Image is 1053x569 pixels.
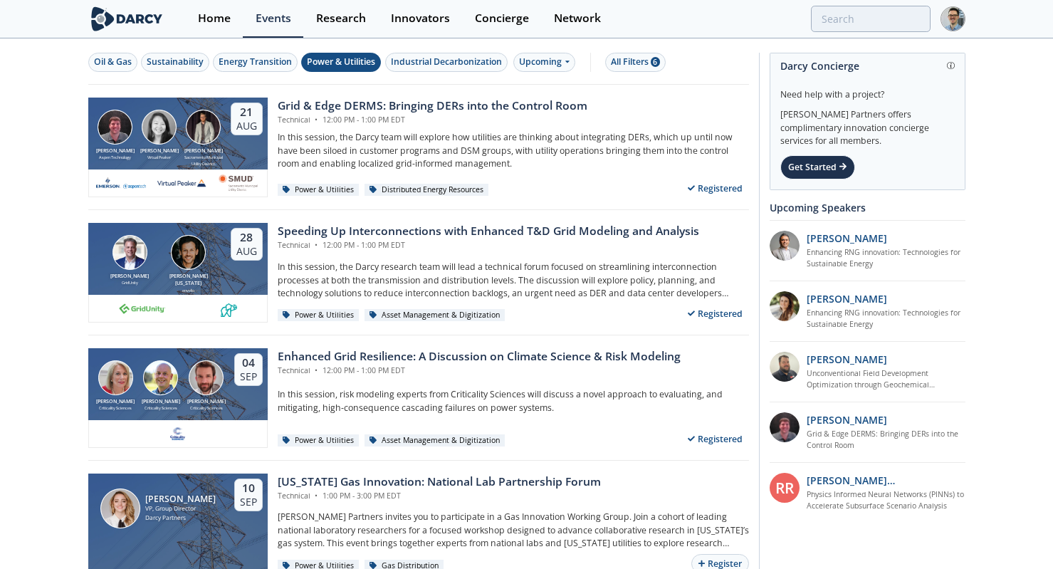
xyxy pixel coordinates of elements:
img: accc9a8e-a9c1-4d58-ae37-132228efcf55 [770,412,800,442]
div: Power & Utilities [278,309,360,322]
div: Industrial Decarbonization [391,56,502,68]
div: Darcy Partners [145,513,216,523]
img: information.svg [947,62,955,70]
div: Upcoming Speakers [770,195,965,220]
button: Power & Utilities [301,53,381,72]
p: [PERSON_NAME] [807,352,887,367]
button: Sustainability [141,53,209,72]
div: Power & Utilities [307,56,375,68]
div: Need help with a project? [780,78,955,101]
div: [PERSON_NAME] [93,147,137,155]
div: Asset Management & Digitization [365,309,505,322]
button: Industrial Decarbonization [385,53,508,72]
span: • [313,240,320,250]
a: Unconventional Field Development Optimization through Geochemical Fingerprinting Technology [807,368,965,391]
p: [PERSON_NAME] [PERSON_NAME] [807,473,965,488]
span: 6 [651,57,660,67]
img: 1fdb2308-3d70-46db-bc64-f6eabefcce4d [770,231,800,261]
div: 10 [240,481,257,496]
div: [PERSON_NAME] Partners offers complimentary innovation concierge services for all members. [780,101,955,148]
div: Sustainability [147,56,204,68]
div: [PERSON_NAME] [93,398,139,406]
span: • [313,491,320,501]
div: Technical 12:00 PM - 1:00 PM EDT [278,240,699,251]
img: Brenda Chew [142,110,177,145]
a: Enhancing RNG innovation: Technologies for Sustainable Energy [807,308,965,330]
div: Upcoming [513,53,575,72]
div: [PERSON_NAME] [138,398,184,406]
div: Research [316,13,366,24]
div: [PERSON_NAME] [182,147,226,155]
img: Ross Dakin [189,360,224,395]
img: 737ad19b-6c50-4cdf-92c7-29f5966a019e [770,291,800,321]
img: Luigi Montana [171,235,206,270]
div: [PERSON_NAME] [145,494,216,504]
div: Criticality Sciences [93,405,139,411]
img: Profile [941,6,965,31]
img: cb84fb6c-3603-43a1-87e3-48fd23fb317a [96,174,146,192]
div: Criticality Sciences [138,405,184,411]
p: [PERSON_NAME] [807,412,887,427]
div: Power & Utilities [278,184,360,197]
img: 2k2ez1SvSiOh3gKHmcgF [770,352,800,382]
div: Concierge [475,13,529,24]
div: Virtual Peaker [137,155,182,160]
a: Susan Ginsburg [PERSON_NAME] Criticality Sciences Ben Ruddell [PERSON_NAME] Criticality Sciences ... [88,348,749,448]
div: Aspen Technology [93,155,137,160]
div: Asset Management & Digitization [365,434,505,447]
img: Susan Ginsburg [98,360,133,395]
div: [US_STATE] Gas Innovation: National Lab Partnership Forum [278,474,601,491]
span: • [313,115,320,125]
p: In this session, the Darcy team will explore how utilities are thinking about integrating DERs, w... [278,131,749,170]
div: All Filters [611,56,660,68]
img: f59c13b7-8146-4c0f-b540-69d0cf6e4c34 [169,425,187,442]
div: Home [198,13,231,24]
div: Registered [681,305,749,323]
p: [PERSON_NAME] Partners invites you to participate in a Gas Innovation Working Group. Join a cohor... [278,511,749,550]
div: Events [256,13,291,24]
div: 28 [236,231,257,245]
div: VP, Group Director [145,504,216,513]
div: GridUnity [108,280,152,286]
div: Speeding Up Interconnections with Enhanced T&D Grid Modeling and Analysis [278,223,699,240]
a: Enhancing RNG innovation: Technologies for Sustainable Energy [807,247,965,270]
img: 336b6de1-6040-4323-9c13-5718d9811639 [220,300,238,317]
a: Jonathan Curtis [PERSON_NAME] Aspen Technology Brenda Chew [PERSON_NAME] Virtual Peaker Yevgeniy ... [88,98,749,197]
div: Aug [236,245,257,258]
img: Brian Fitzsimons [112,235,147,270]
p: In this session, the Darcy research team will lead a technical forum focused on streamlining inte... [278,261,749,300]
p: [PERSON_NAME] [807,291,887,306]
span: • [313,365,320,375]
div: Technical 12:00 PM - 1:00 PM EDT [278,115,587,126]
a: Physics Informed Neural Networks (PINNs) to Accelerate Subsurface Scenario Analysis [807,489,965,512]
input: Advanced Search [811,6,931,32]
div: [PERSON_NAME] [184,398,229,406]
img: Smud.org.png [217,174,258,192]
img: virtual-peaker.com.png [157,174,206,192]
a: Brian Fitzsimons [PERSON_NAME] GridUnity Luigi Montana [PERSON_NAME][US_STATE] envelio 28 Aug Spe... [88,223,749,323]
div: envelio [167,288,211,293]
div: Criticality Sciences [184,405,229,411]
div: Technical 1:00 PM - 3:00 PM EDT [278,491,601,502]
div: Get Started [780,155,855,179]
div: Distributed Energy Resources [365,184,489,197]
div: [PERSON_NAME] [108,273,152,281]
p: In this session, risk modeling experts from Criticality Sciences will discuss a novel approach to... [278,388,749,414]
div: Energy Transition [219,56,292,68]
img: 1659894010494-gridunity-wp-logo.png [117,300,167,317]
div: Darcy Concierge [780,53,955,78]
div: [PERSON_NAME][US_STATE] [167,273,211,288]
div: Enhanced Grid Resilience: A Discussion on Climate Science & Risk Modeling [278,348,681,365]
img: Jonathan Curtis [98,110,132,145]
div: Technical 12:00 PM - 1:00 PM EDT [278,365,681,377]
p: [PERSON_NAME] [807,231,887,246]
button: Energy Transition [213,53,298,72]
img: Lindsey Motlow [100,489,140,528]
div: Power & Utilities [278,434,360,447]
div: Registered [681,179,749,197]
div: Sep [240,370,257,383]
img: logo-wide.svg [88,6,166,31]
div: [PERSON_NAME] [137,147,182,155]
div: Innovators [391,13,450,24]
a: Grid & Edge DERMS: Bringing DERs into the Control Room [807,429,965,451]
